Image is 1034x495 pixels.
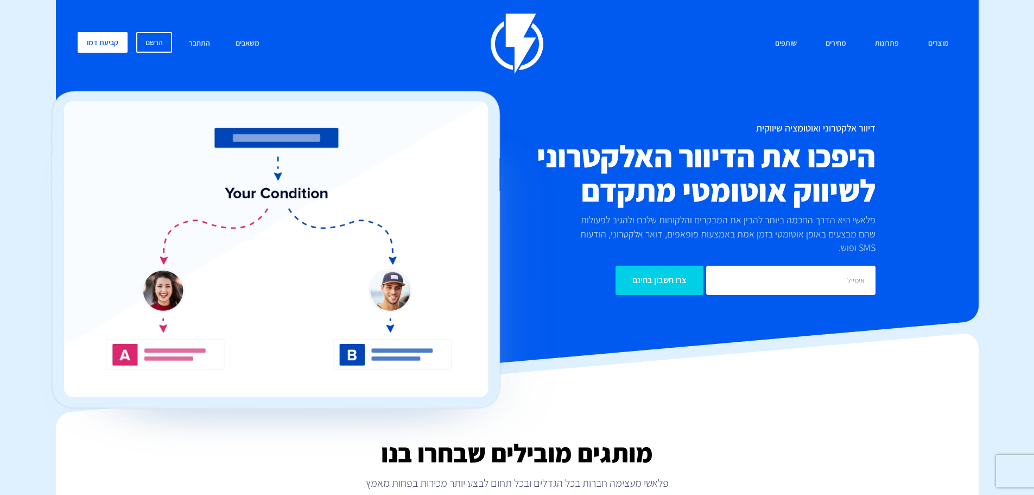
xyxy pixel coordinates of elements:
a: פתרונות [867,32,907,55]
input: צרו חשבון בחינם [616,266,703,295]
a: קביעת דמו [78,32,128,53]
h2: מותגים מובילים שבחרו בנו [56,439,979,467]
h1: דיוור אלקטרוני ואוטומציה שיווקית [452,123,876,134]
a: הרשם [136,32,172,53]
a: מוצרים [920,32,957,55]
a: התחבר [181,32,218,55]
p: פלאשי היא הדרך החכמה ביותר להבין את המבקרים והלקוחות שלכם ולהגיב לפעולות שהם מבצעים באופן אוטומטי... [562,213,876,255]
input: אימייל [706,266,876,295]
a: מחירים [817,32,854,55]
a: משאבים [227,32,268,55]
a: שותפים [767,32,805,55]
h2: היפכו את הדיוור האלקטרוני לשיווק אוטומטי מתקדם [452,139,876,208]
p: פלאשי מעצימה חברות בכל הגדלים ובכל תחום לבצע יותר מכירות בפחות מאמץ [56,475,979,491]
